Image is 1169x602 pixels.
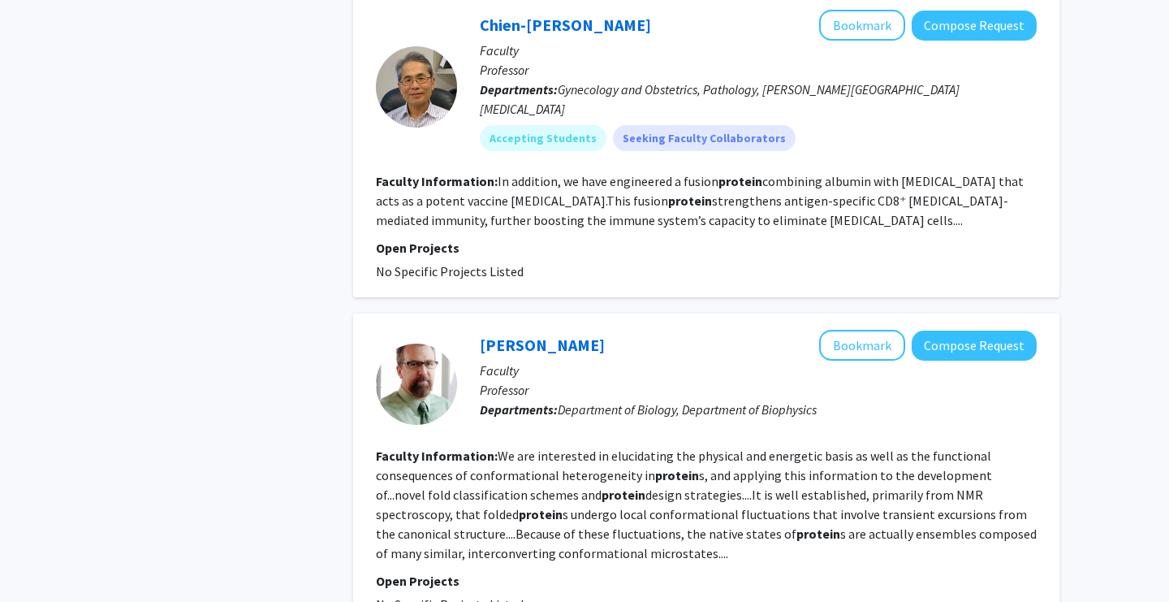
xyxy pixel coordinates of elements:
[718,173,762,189] b: protein
[480,125,606,151] mat-chip: Accepting Students
[376,238,1037,258] p: Open Projects
[376,263,524,279] span: No Specific Projects Listed
[376,173,1024,228] fg-read-more: In addition, we have engineered a fusion combining albumin with [MEDICAL_DATA] that acts as a pot...
[480,81,960,117] span: Gynecology and Obstetrics, Pathology, [PERSON_NAME][GEOGRAPHIC_DATA][MEDICAL_DATA]
[912,331,1037,361] button: Compose Request to Vincent Hilser
[480,41,1037,60] p: Faculty
[376,571,1037,591] p: Open Projects
[668,193,712,209] b: protein
[558,401,817,418] span: Department of Biology, Department of Biophysics
[519,506,563,522] b: protein
[613,125,796,151] mat-chip: Seeking Faculty Collaborators
[376,448,498,464] b: Faculty Information:
[912,11,1037,41] button: Compose Request to Chien-Fu Hung
[376,448,1037,561] fg-read-more: We are interested in elucidating the physical and energetic basis as well as the functional conse...
[655,467,699,483] b: protein
[480,401,558,418] b: Departments:
[819,10,905,41] button: Add Chien-Fu Hung to Bookmarks
[480,380,1037,400] p: Professor
[480,335,605,355] a: [PERSON_NAME]
[602,487,645,503] b: protein
[12,529,69,590] iframe: Chat
[796,526,840,542] b: protein
[480,361,1037,380] p: Faculty
[480,15,651,35] a: Chien-[PERSON_NAME]
[480,60,1037,80] p: Professor
[376,173,498,189] b: Faculty Information:
[480,81,558,97] b: Departments:
[819,330,905,361] button: Add Vincent Hilser to Bookmarks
